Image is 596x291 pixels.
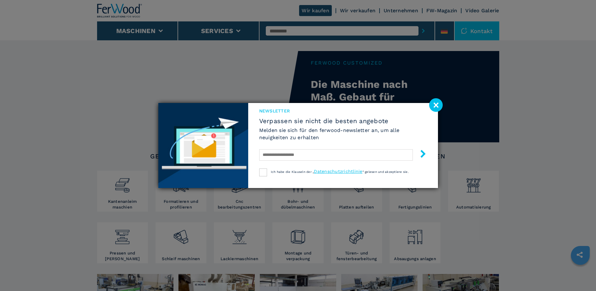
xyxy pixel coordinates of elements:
img: Newsletter image [158,103,248,188]
a: Datenschutzrichtlinie [314,169,362,174]
span: Verpassen sie nicht die besten angebote [259,117,427,125]
button: submit-button [413,147,427,162]
span: “ gelesen und akzeptiere sie. [363,170,409,174]
h6: Melden sie sich für den ferwood-newsletter an, um alle neuigkeiten zu erhalten [259,127,427,141]
span: Ich habe die Klauseln der „ [271,170,314,174]
span: Newsletter [259,108,427,114]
